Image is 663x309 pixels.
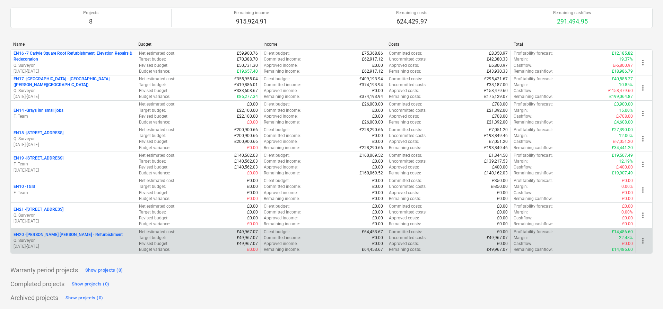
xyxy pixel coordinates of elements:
[514,51,553,56] p: Profitability forecast :
[264,145,300,151] p: Remaining income :
[389,42,508,47] div: Costs
[14,244,133,249] p: [DATE] - [DATE]
[264,51,290,56] p: Client budget :
[264,170,300,176] p: Remaining income :
[389,158,427,164] p: Uncommitted costs :
[139,76,175,82] p: Net estimated cost :
[622,190,633,196] p: £0.00
[487,82,508,88] p: £38,187.00
[13,42,133,47] div: Name
[621,209,633,215] p: 0.00%
[264,209,301,215] p: Committed income :
[264,215,298,221] p: Approved income :
[497,196,508,202] p: £0.00
[622,178,633,184] p: £0.00
[264,241,298,247] p: Approved income :
[612,145,633,151] p: £34,441.20
[14,76,133,88] p: EN17 - [GEOGRAPHIC_DATA] - [GEOGRAPHIC_DATA] ([PERSON_NAME][GEOGRAPHIC_DATA])
[514,209,528,215] p: Margin :
[487,108,508,113] p: £21,392.00
[639,109,647,118] span: more_vert
[139,127,175,133] p: Net estimated cost :
[237,63,258,69] p: £50,731.30
[372,139,383,145] p: £0.00
[484,76,508,82] p: £295,421.67
[372,178,383,184] p: £0.00
[514,158,528,164] p: Margin :
[139,119,170,125] p: Budget variance :
[139,184,166,190] p: Target budget :
[612,51,633,56] p: £12,185.82
[139,203,175,209] p: Net estimated cost :
[139,139,168,145] p: Revised budget :
[237,229,258,235] p: £49,967.07
[484,88,508,94] p: £158,479.60
[514,113,532,119] p: Cashflow :
[389,196,421,202] p: Remaining costs :
[489,127,508,133] p: £7,051.20
[514,94,553,100] p: Remaining cashflow :
[514,88,532,94] p: Cashflow :
[514,221,553,227] p: Remaining cashflow :
[14,108,133,119] div: EN14 -Grays inn small jobsF. Team
[514,76,553,82] p: Profitability forecast :
[362,69,383,74] p: £62,917.12
[139,51,175,56] p: Net estimated cost :
[83,10,98,16] p: Projects
[139,63,168,69] p: Revised budget :
[14,238,133,244] p: Q. Surveyor
[389,170,421,176] p: Remaining costs :
[489,139,508,145] p: £7,051.20
[14,88,133,94] p: Q. Surveyor
[14,76,133,100] div: EN17 -[GEOGRAPHIC_DATA] - [GEOGRAPHIC_DATA] ([PERSON_NAME][GEOGRAPHIC_DATA])Q. Surveyor[DATE]-[DATE]
[612,76,633,82] p: £40,585.27
[234,164,258,170] p: £140,562.03
[237,94,258,100] p: £86,277.34
[497,215,508,221] p: £0.00
[613,139,633,145] p: £-7,051.20
[359,170,383,176] p: £160,069.52
[234,153,258,158] p: £140,562.03
[622,221,633,227] p: £0.00
[139,88,168,94] p: Revised budget :
[237,56,258,62] p: £70,388.70
[234,10,269,16] p: Remaining income
[359,82,383,88] p: £374,193.94
[264,158,301,164] p: Committed income :
[514,215,532,221] p: Cashflow :
[372,190,383,196] p: £0.00
[389,164,419,170] p: Approved costs :
[84,265,124,276] button: Show projects (0)
[362,229,383,235] p: £64,453.67
[234,127,258,133] p: £200,900.66
[247,170,258,176] p: £0.00
[234,82,258,88] p: £419,886.01
[70,279,111,290] button: Show projects (0)
[14,51,133,62] p: EN16 - 7 Carlyle Square Roof Refurbishment, Elevation Repairs & Redecoration
[139,178,175,184] p: Net estimated cost :
[622,215,633,221] p: £0.00
[372,158,383,164] p: £0.00
[264,108,301,113] p: Committed income :
[639,84,647,92] span: more_vert
[139,209,166,215] p: Target budget :
[389,178,422,184] p: Committed costs :
[247,145,258,151] p: £0.00
[362,119,383,125] p: £26,000.00
[264,153,290,158] p: Client budget :
[389,190,419,196] p: Approved costs :
[514,145,553,151] p: Remaining cashflow :
[14,113,133,119] p: F. Team
[14,184,133,196] div: EN10 -1GISF. Team
[264,139,298,145] p: Approved income :
[497,221,508,227] p: £0.00
[72,280,109,288] div: Show projects (0)
[14,212,133,218] p: Q. Surveyor
[389,113,419,119] p: Approved costs :
[514,101,553,107] p: Profitability forecast :
[264,178,290,184] p: Client budget :
[264,229,290,235] p: Client budget :
[484,158,508,164] p: £139,217.53
[264,76,290,82] p: Client budget :
[616,164,633,170] p: £-400.00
